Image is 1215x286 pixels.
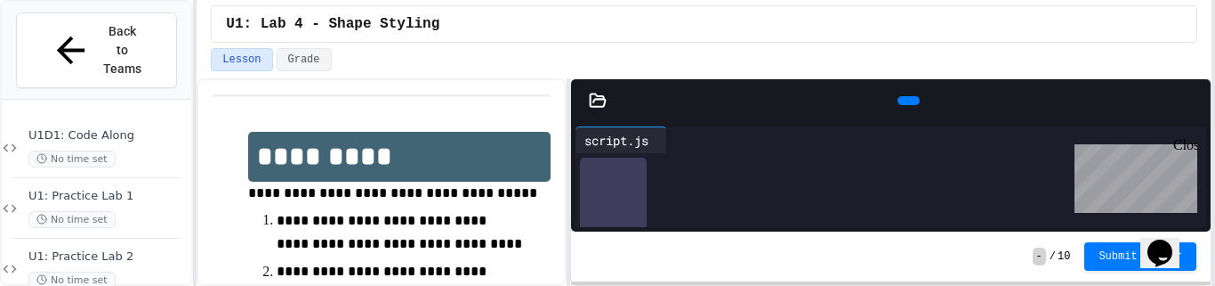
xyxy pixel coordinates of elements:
span: U1: Practice Lab 2 [28,249,188,265]
span: No time set [28,211,116,228]
iframe: chat widget [1140,215,1197,268]
button: Submit Answer [1084,242,1196,271]
button: Lesson [211,48,272,71]
div: script.js [575,127,667,153]
span: U1: Lab 4 - Shape Styling [226,13,439,35]
span: U1: Practice Lab 1 [28,189,188,204]
span: 10 [1058,249,1070,264]
span: No time set [28,151,116,168]
span: Submit Answer [1098,249,1182,264]
span: Back to Teams [102,22,144,78]
div: script.js [575,131,657,150]
span: - [1033,248,1046,266]
button: Back to Teams [16,12,177,88]
span: / [1050,249,1056,264]
div: Chat with us now!Close [7,7,123,113]
button: Grade [277,48,332,71]
span: U1D1: Code Along [28,128,188,143]
iframe: chat widget [1067,137,1197,213]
